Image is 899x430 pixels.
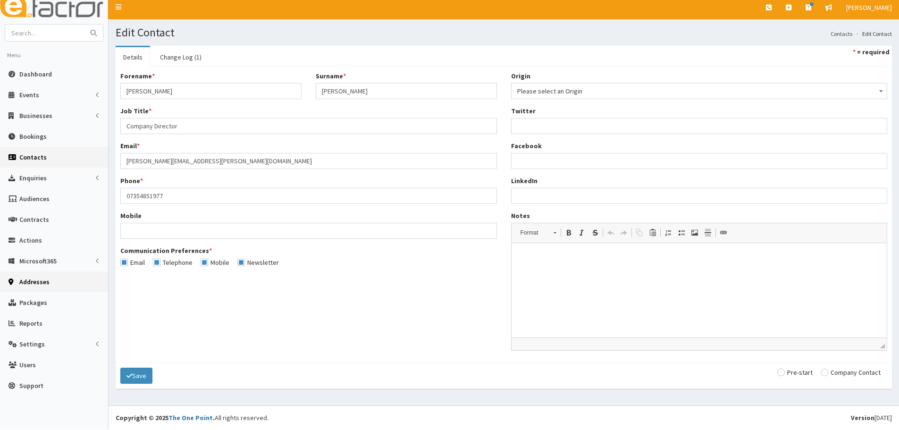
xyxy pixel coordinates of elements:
[846,3,892,12] span: [PERSON_NAME]
[109,405,899,430] footer: All rights reserved.
[777,369,813,376] label: Pre-start
[633,227,646,239] a: Copy (Ctrl+C)
[19,319,42,328] span: Reports
[120,259,145,266] label: Email
[116,413,215,422] strong: Copyright © 2025 .
[511,141,542,151] label: Facebook
[511,106,536,116] label: Twitter
[120,176,143,185] label: Phone
[851,413,874,422] b: Version
[19,91,39,99] span: Events
[857,48,890,56] strong: = required
[120,211,142,220] label: Mobile
[19,257,57,265] span: Microsoft365
[316,71,346,81] label: Surname
[646,227,659,239] a: Paste (Ctrl+V)
[19,174,47,182] span: Enquiries
[617,227,630,239] a: Redo (Ctrl+Y)
[511,83,888,99] span: Please select an Origin
[19,236,42,245] span: Actions
[120,106,151,116] label: Job Title
[5,25,84,41] input: Search...
[675,227,688,239] a: Insert/Remove Bulleted List
[588,227,602,239] a: Strike Through
[116,47,150,67] a: Details
[604,227,617,239] a: Undo (Ctrl+Z)
[153,259,193,266] label: Telephone
[19,194,50,203] span: Audiences
[120,71,155,81] label: Forename
[120,368,152,384] button: Save
[851,413,892,422] div: [DATE]
[717,227,730,239] a: Link (Ctrl+L)
[19,361,36,369] span: Users
[152,47,209,67] a: Change Log (1)
[831,30,852,38] a: Contacts
[168,413,213,422] a: The One Point
[511,176,538,185] label: LinkedIn
[853,30,892,38] li: Edit Contact
[512,243,887,337] iframe: Rich Text Editor, notes
[662,227,675,239] a: Insert/Remove Numbered List
[19,298,47,307] span: Packages
[575,227,588,239] a: Italic (Ctrl+I)
[515,226,561,239] a: Format
[19,153,47,161] span: Contacts
[880,344,885,348] span: Drag to resize
[19,111,52,120] span: Businesses
[19,340,45,348] span: Settings
[19,278,50,286] span: Addresses
[19,215,49,224] span: Contracts
[19,132,47,141] span: Bookings
[821,369,881,376] label: Company Contact
[19,381,43,390] span: Support
[201,259,229,266] label: Mobile
[688,227,701,239] a: Image
[516,227,549,239] span: Format
[511,71,530,81] label: Origin
[511,211,530,220] label: Notes
[562,227,575,239] a: Bold (Ctrl+B)
[237,259,279,266] label: Newsletter
[517,84,882,98] span: Please select an Origin
[116,26,892,39] h1: Edit Contact
[120,141,140,151] label: Email
[701,227,714,239] a: Insert Horizontal Line
[120,246,212,255] label: Communication Preferences
[19,70,52,78] span: Dashboard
